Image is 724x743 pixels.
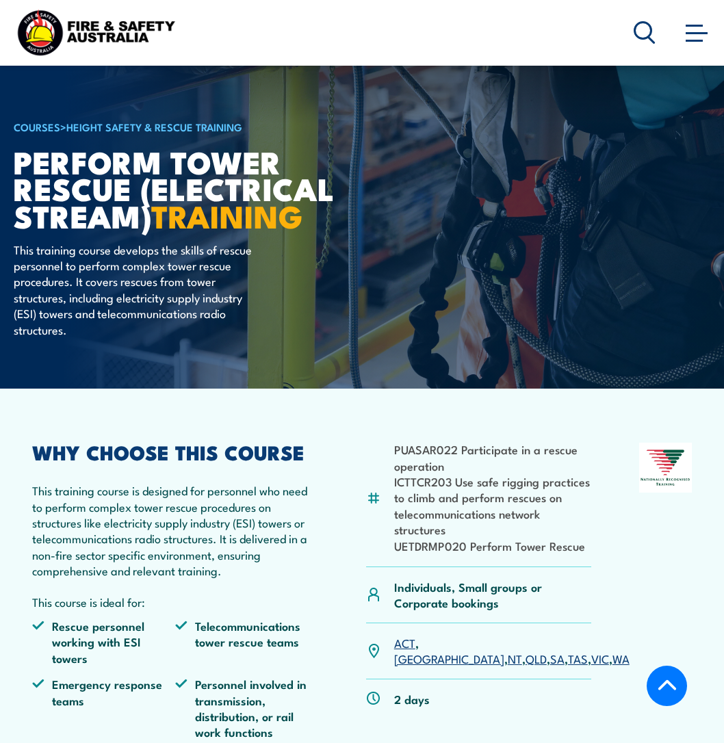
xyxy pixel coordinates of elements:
strong: TRAINING [151,192,303,239]
p: , , , , , , , [394,635,630,667]
p: Individuals, Small groups or Corporate bookings [394,579,591,611]
p: This training course develops the skills of rescue personnel to perform complex tower rescue proc... [14,242,263,337]
a: NT [508,650,522,666]
li: Emergency response teams [32,676,175,740]
a: QLD [526,650,547,666]
p: This course is ideal for: [32,594,318,610]
a: TAS [568,650,588,666]
img: Nationally Recognised Training logo. [639,443,692,493]
a: ACT [394,634,415,651]
a: Height Safety & Rescue Training [66,119,242,134]
li: ICTTCR203 Use safe rigging practices to climb and perform rescues on telecommunications network s... [394,473,591,538]
h1: Perform tower rescue (Electrical Stream) [14,148,352,228]
h2: WHY CHOOSE THIS COURSE [32,443,318,460]
li: PUASAR022 Participate in a rescue operation [394,441,591,473]
li: Telecommunications tower rescue teams [175,618,318,666]
a: COURSES [14,119,60,134]
h6: > [14,118,352,135]
li: Rescue personnel working with ESI towers [32,618,175,666]
a: VIC [591,650,609,666]
li: Personnel involved in transmission, distribution, or rail work functions [175,676,318,740]
a: [GEOGRAPHIC_DATA] [394,650,504,666]
p: 2 days [394,691,430,707]
a: WA [612,650,630,666]
p: This training course is designed for personnel who need to perform complex tower rescue procedure... [32,482,318,578]
a: SA [550,650,565,666]
li: UETDRMP020 Perform Tower Rescue [394,538,591,553]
